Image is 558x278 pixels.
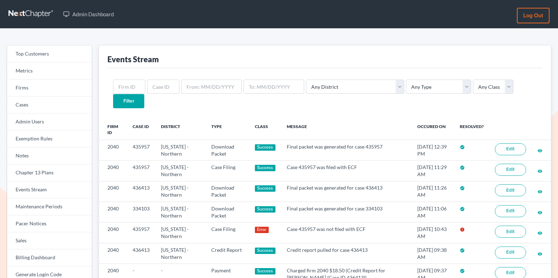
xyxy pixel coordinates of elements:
td: 435957 [127,161,155,181]
td: [US_STATE] - Northern [155,140,206,160]
a: visibility [537,147,542,153]
i: visibility [537,189,542,194]
th: Resolved? [454,120,489,140]
td: 2040 [99,140,127,160]
td: 334103 [127,202,155,222]
td: [US_STATE] - Northern [155,181,206,202]
a: Chapter 13 Plans [7,164,92,181]
i: check_circle [460,248,465,253]
a: visibility [537,188,542,194]
td: [US_STATE] - Northern [155,161,206,181]
td: 2040 [99,161,127,181]
td: Credit Report [206,243,249,263]
a: visibility [537,168,542,174]
a: visibility [537,250,542,256]
td: [DATE] 09:38 AM [412,243,454,263]
td: 436413 [127,181,155,202]
td: [DATE] 12:39 PM [412,140,454,160]
th: Case ID [127,120,155,140]
i: error [460,227,465,232]
div: Success [255,206,275,213]
div: Success [255,185,275,192]
th: Firm ID [99,120,127,140]
td: Download Packet [206,202,249,222]
input: To: MM/DD/YYYY [244,80,304,94]
td: 2040 [99,202,127,222]
td: Download Packet [206,140,249,160]
td: 2040 [99,181,127,202]
a: visibility [537,230,542,236]
a: Billing Dashboard [7,249,92,266]
a: Cases [7,97,92,114]
td: [US_STATE] - Northern [155,222,206,243]
a: Metrics [7,63,92,80]
div: Success [255,165,275,171]
input: Filter [113,94,144,108]
td: Case 435957 was not filed with ECF [281,222,412,243]
a: Edit [495,247,526,259]
i: visibility [537,251,542,256]
i: check_circle [460,207,465,212]
a: Edit [495,184,526,196]
a: Edit [495,143,526,155]
td: Case Filing [206,161,249,181]
a: visibility [537,209,542,215]
td: 435957 [127,222,155,243]
a: Top Customers [7,46,92,63]
td: [DATE] 11:26 AM [412,181,454,202]
td: Final packet was generated for case 334103 [281,202,412,222]
a: Edit [495,226,526,238]
i: check_circle [460,145,465,150]
a: Sales [7,232,92,249]
a: Events Stream [7,181,92,198]
th: Class [249,120,281,140]
td: 2040 [99,222,127,243]
i: visibility [537,169,542,174]
td: [DATE] 10:43 AM [412,222,454,243]
a: Admin Dashboard [60,8,117,21]
td: Download Packet [206,181,249,202]
th: District [155,120,206,140]
div: Success [255,144,275,151]
input: Case ID [147,80,179,94]
a: Exemption Rules [7,131,92,147]
a: Edit [495,205,526,217]
a: Firms [7,80,92,97]
td: 436413 [127,243,155,263]
div: Success [255,248,275,254]
th: Type [206,120,249,140]
td: Final packet was generated for case 435957 [281,140,412,160]
td: [DATE] 11:29 AM [412,161,454,181]
a: Maintenance Periods [7,198,92,215]
th: Message [281,120,412,140]
td: Credit report pulled for case 436413 [281,243,412,263]
i: visibility [537,148,542,153]
th: Occured On [412,120,454,140]
td: Case 435957 was filed with ECF [281,161,412,181]
a: Notes [7,147,92,164]
i: visibility [537,210,542,215]
i: visibility [537,231,542,236]
td: Case Filing [206,222,249,243]
td: 2040 [99,243,127,263]
a: Edit [495,164,526,176]
td: [US_STATE] - Northern [155,243,206,263]
a: Pacer Notices [7,215,92,232]
div: Error [255,227,269,233]
td: Final packet was generated for case 436413 [281,181,412,202]
i: check_circle [460,186,465,191]
a: Log out [517,8,549,23]
i: check_circle [460,165,465,170]
td: [DATE] 11:06 AM [412,202,454,222]
div: Events Stream [107,54,159,64]
td: [US_STATE] - Northern [155,202,206,222]
input: From: MM/DD/YYYY [181,80,242,94]
td: 435957 [127,140,155,160]
a: Admin Users [7,114,92,131]
div: Success [255,268,275,274]
input: Firm ID [113,80,145,94]
i: check_circle [460,268,465,273]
